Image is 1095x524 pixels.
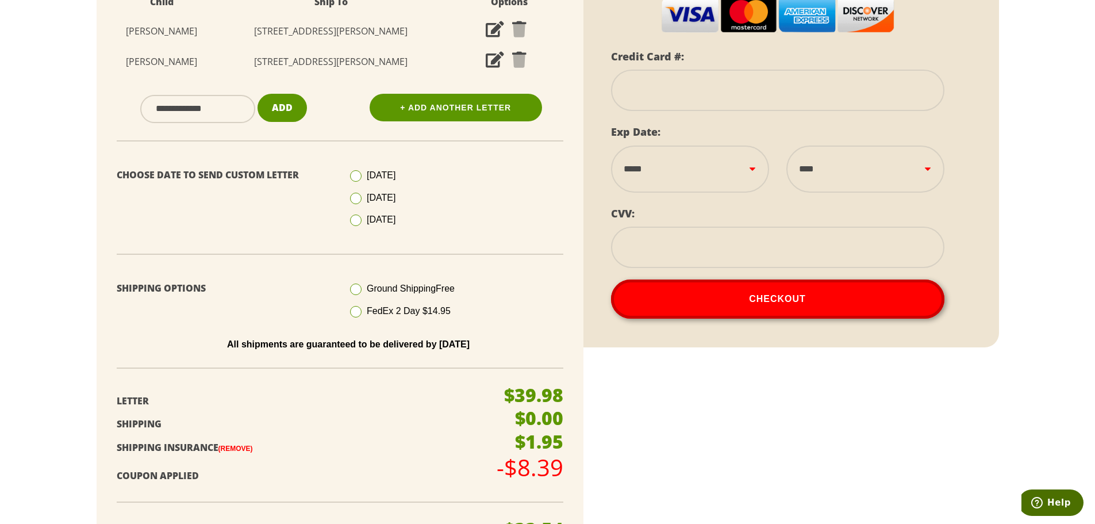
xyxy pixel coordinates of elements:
span: [DATE] [367,215,395,224]
span: FedEx 2 Day $14.95 [367,306,451,316]
p: Coupon Applied [117,468,486,484]
td: [PERSON_NAME] [108,16,216,47]
p: All shipments are guaranteed to be delivered by [DATE] [125,339,572,350]
span: [DATE] [367,193,395,202]
td: [STREET_ADDRESS][PERSON_NAME] [216,47,447,77]
span: Free [436,284,455,293]
button: Checkout [611,280,944,319]
p: $39.98 [504,386,563,404]
label: Credit Card #: [611,49,684,63]
span: Add [272,101,293,114]
iframe: Opens a widget where you can find more information [1021,489,1084,518]
span: Ground Shipping [367,284,455,293]
p: Choose Date To Send Custom Letter [117,167,332,183]
p: $0.00 [515,409,563,427]
p: Shipping [117,416,486,433]
td: [STREET_ADDRESS][PERSON_NAME] [216,16,447,47]
label: CVV: [611,206,635,220]
p: $1.95 [515,433,563,451]
label: Exp Date: [611,125,660,139]
span: [DATE] [367,170,395,180]
p: Letter [117,393,486,410]
td: [PERSON_NAME] [108,47,216,77]
p: Shipping Options [117,280,332,297]
a: (Remove) [218,445,253,453]
button: Add [258,94,307,122]
a: + Add Another Letter [370,94,542,121]
p: Shipping Insurance [117,439,486,456]
p: -$8.39 [497,456,563,479]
